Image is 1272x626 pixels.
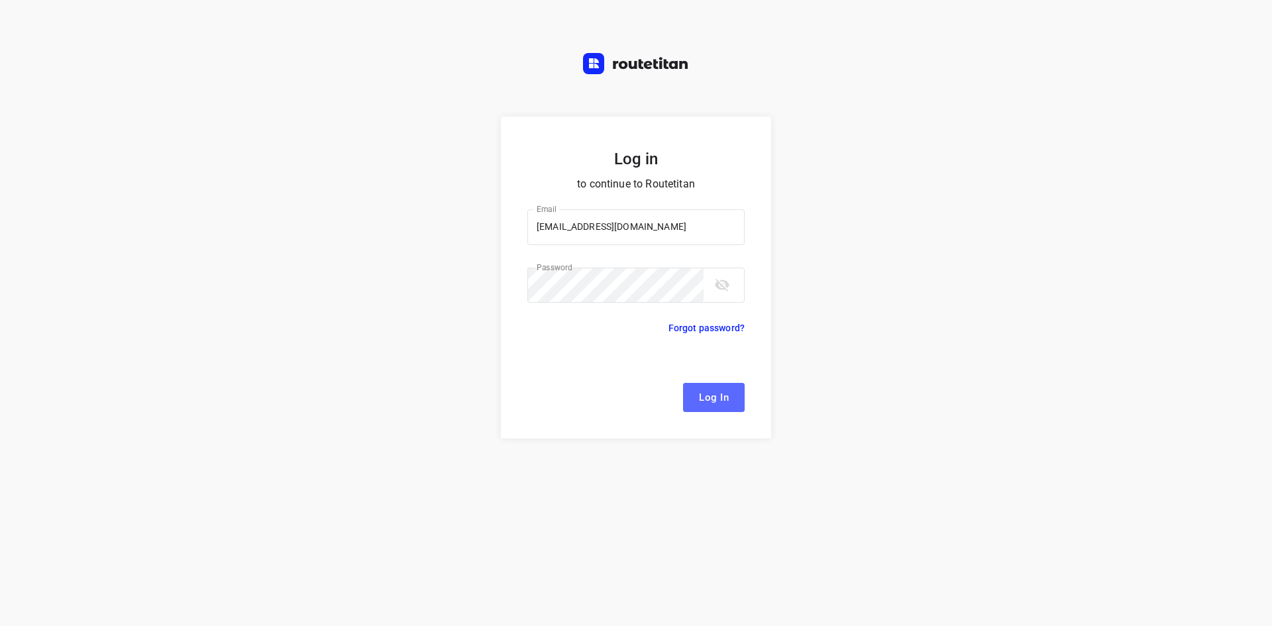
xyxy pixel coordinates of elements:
[683,383,745,412] button: Log In
[699,389,729,406] span: Log In
[709,272,735,298] button: toggle password visibility
[527,148,745,170] h5: Log in
[583,53,689,74] img: Routetitan
[668,320,745,336] p: Forgot password?
[527,175,745,193] p: to continue to Routetitan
